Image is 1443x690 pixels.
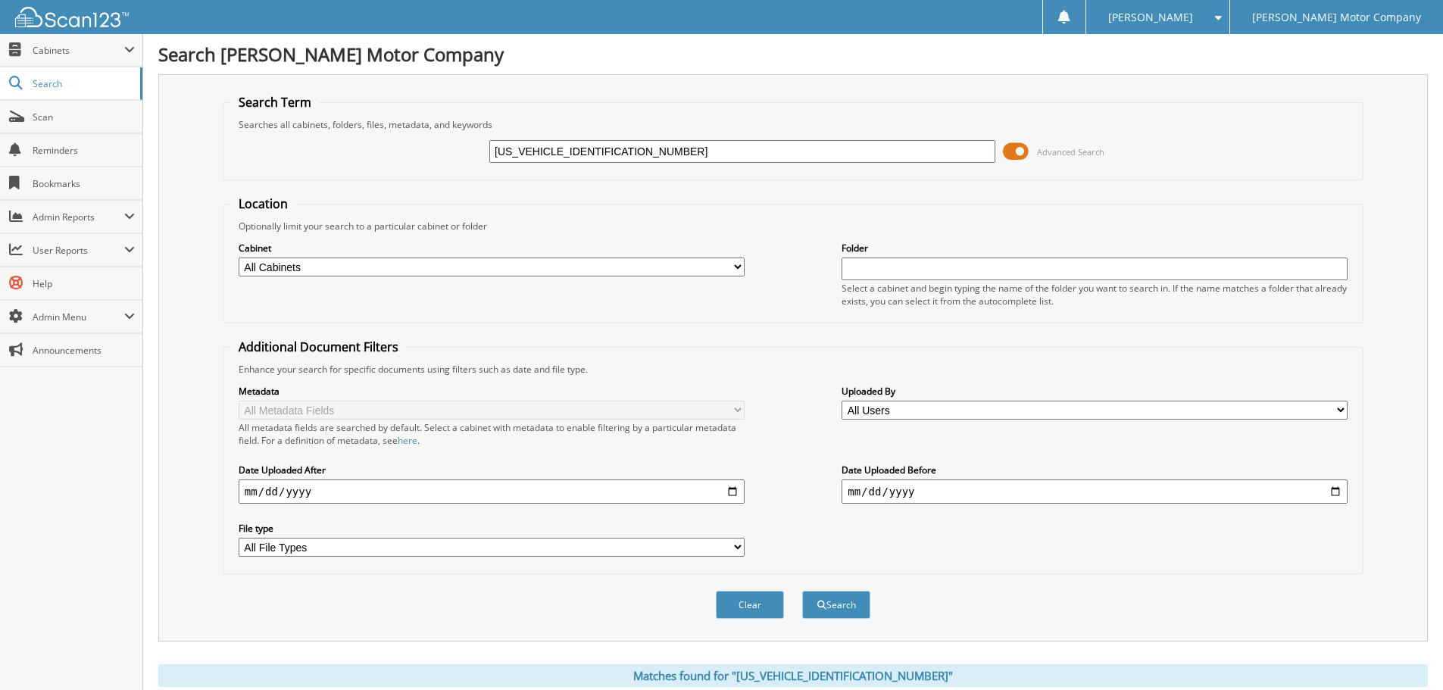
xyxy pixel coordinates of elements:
input: start [239,479,745,504]
label: Date Uploaded Before [842,464,1348,476]
span: [PERSON_NAME] [1108,13,1193,22]
span: Bookmarks [33,177,135,190]
span: Search [33,77,133,90]
span: Reminders [33,144,135,157]
button: Search [802,591,870,619]
span: [PERSON_NAME] Motor Company [1252,13,1421,22]
div: Optionally limit your search to a particular cabinet or folder [231,220,1355,233]
span: Advanced Search [1037,146,1104,158]
legend: Additional Document Filters [231,339,406,355]
span: Announcements [33,344,135,357]
div: Enhance your search for specific documents using filters such as date and file type. [231,363,1355,376]
span: User Reports [33,244,124,257]
label: Uploaded By [842,385,1348,398]
div: Matches found for "[US_VEHICLE_IDENTIFICATION_NUMBER]" [158,664,1428,687]
div: All metadata fields are searched by default. Select a cabinet with metadata to enable filtering b... [239,421,745,447]
legend: Location [231,195,295,212]
div: Select a cabinet and begin typing the name of the folder you want to search in. If the name match... [842,282,1348,308]
input: end [842,479,1348,504]
h1: Search [PERSON_NAME] Motor Company [158,42,1428,67]
label: File type [239,522,745,535]
label: Folder [842,242,1348,254]
div: Searches all cabinets, folders, files, metadata, and keywords [231,118,1355,131]
span: Admin Menu [33,311,124,323]
label: Metadata [239,385,745,398]
legend: Search Term [231,94,319,111]
span: Admin Reports [33,211,124,223]
label: Date Uploaded After [239,464,745,476]
label: Cabinet [239,242,745,254]
button: Clear [716,591,784,619]
span: Scan [33,111,135,123]
span: Cabinets [33,44,124,57]
a: here [398,434,417,447]
span: Help [33,277,135,290]
img: scan123-logo-white.svg [15,7,129,27]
